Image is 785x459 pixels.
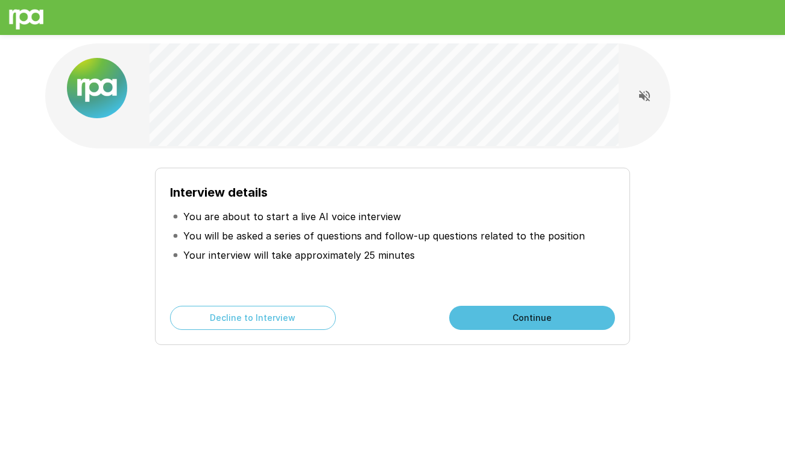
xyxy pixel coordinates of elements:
button: Decline to Interview [170,306,336,330]
b: Interview details [170,185,268,200]
p: Your interview will take approximately 25 minutes [183,248,415,262]
img: new%2520logo%2520(1).png [67,58,127,118]
p: You will be asked a series of questions and follow-up questions related to the position [183,229,585,243]
p: You are about to start a live AI voice interview [183,209,401,224]
button: Read questions aloud [632,84,657,108]
button: Continue [449,306,615,330]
